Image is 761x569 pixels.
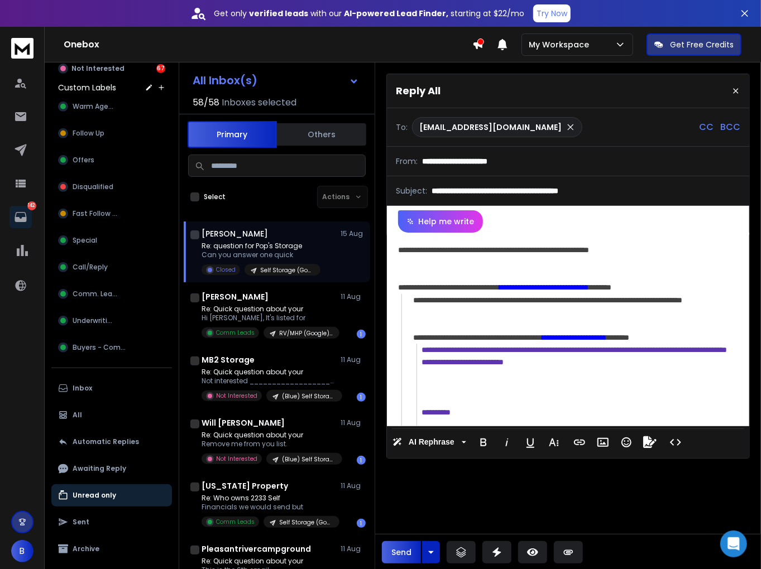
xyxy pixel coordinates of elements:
button: Signature [639,431,661,454]
button: Fast Follow Up [51,202,172,225]
button: Unread only [51,484,172,507]
p: Get only with our starting at $22/mo [214,8,524,19]
h1: [US_STATE] Property [202,480,288,491]
p: Re: Quick question about your [202,305,336,314]
p: (Blue) Self Storage (Google) - Campaign [282,455,336,464]
h1: [PERSON_NAME] [202,291,269,302]
button: Send [382,541,421,563]
span: Follow Up [73,129,104,138]
button: Buyers - Comm. [51,336,172,359]
button: Sent [51,511,172,533]
p: Reply All [396,83,441,99]
button: All Inbox(s) [184,69,368,91]
button: Primary [188,121,277,148]
button: B [11,540,33,562]
p: Get Free Credits [670,39,734,50]
p: Re: Who owns 2233 Self [202,494,336,503]
div: 1 [357,456,366,465]
span: AI Rephrase [406,437,457,447]
span: Special [73,236,97,245]
p: Not interested ________________________________ From: [PERSON_NAME] [202,377,336,385]
p: BCC [720,120,740,134]
p: 11 Aug [341,544,366,553]
button: All [51,404,172,426]
div: 1 [357,393,366,402]
p: From: [396,156,418,167]
p: Can you answer one quick [202,250,320,259]
button: Follow Up [51,122,172,144]
p: All [73,411,82,419]
strong: AI-powered Lead Finder, [344,8,448,19]
button: Underwriting [51,310,172,332]
h1: Pleasantrivercampground [202,543,311,554]
p: 11 Aug [341,355,366,364]
h1: Will [PERSON_NAME] [202,417,285,428]
p: 11 Aug [341,481,366,490]
p: Financials we would send but [202,503,336,512]
span: Warm Agent [73,102,116,111]
p: 142 [27,201,36,210]
p: RV/MHP (Google) - Campaign [279,329,333,337]
span: Fast Follow Up [73,209,121,218]
p: 11 Aug [341,292,366,301]
button: Offers [51,149,172,171]
p: Automatic Replies [73,437,139,446]
div: 67 [156,64,165,73]
button: Get Free Credits [647,33,741,56]
p: My Workspace [529,39,594,50]
p: Archive [73,544,99,553]
h3: Custom Labels [58,82,116,93]
p: 15 Aug [341,229,366,238]
p: Sent [73,518,89,527]
button: Italic (Ctrl+I) [496,431,518,454]
p: (Blue) Self Storage (Google) - Campaign [282,392,336,401]
span: Disqualified [73,182,113,191]
h3: Inboxes selected [222,96,296,109]
p: Remove me from you list. [202,440,336,449]
span: Buyers - Comm. [73,343,129,352]
p: [EMAIL_ADDRESS][DOMAIN_NAME] [419,122,562,133]
p: Not Interested [71,64,125,73]
p: Comm Leads [216,518,255,526]
button: Others [277,122,366,147]
button: AI Rephrase [390,431,468,454]
p: Re: Quick question about your [202,557,336,566]
p: Re: Quick question about your [202,368,336,377]
p: Awaiting Reply [73,464,126,473]
button: Special [51,229,172,252]
div: 1 [357,519,366,528]
p: Self Storage (Google) - Campaign [279,518,333,527]
button: Awaiting Reply [51,457,172,480]
p: Not Interested [216,455,257,463]
button: Not Interested67 [51,57,172,80]
span: Call/Reply [73,263,108,272]
button: Try Now [533,4,571,22]
h1: [PERSON_NAME] [202,228,268,239]
button: More Text [543,431,564,454]
p: To: [396,122,408,133]
span: Comm. Leads [73,290,121,298]
img: logo [11,38,33,59]
button: Help me write [398,210,483,233]
p: CC [699,120,714,134]
p: Unread only [73,491,116,500]
button: Underline (Ctrl+U) [520,431,541,454]
p: Comm Leads [216,329,255,337]
button: Warm Agent [51,95,172,118]
div: 1 [357,330,366,339]
button: Archive [51,538,172,560]
button: Inbox [51,377,172,399]
p: Re: Quick question about your [202,431,336,440]
p: Inbox [73,384,92,393]
button: Comm. Leads [51,283,172,305]
p: Closed [216,266,236,274]
span: Offers [73,156,94,165]
button: Insert Image (Ctrl+P) [592,431,614,454]
button: Automatic Replies [51,431,172,453]
h1: All Inbox(s) [193,75,257,86]
button: Insert Link (Ctrl+K) [569,431,590,454]
p: Not Interested [216,392,257,400]
span: 58 / 58 [193,96,219,109]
